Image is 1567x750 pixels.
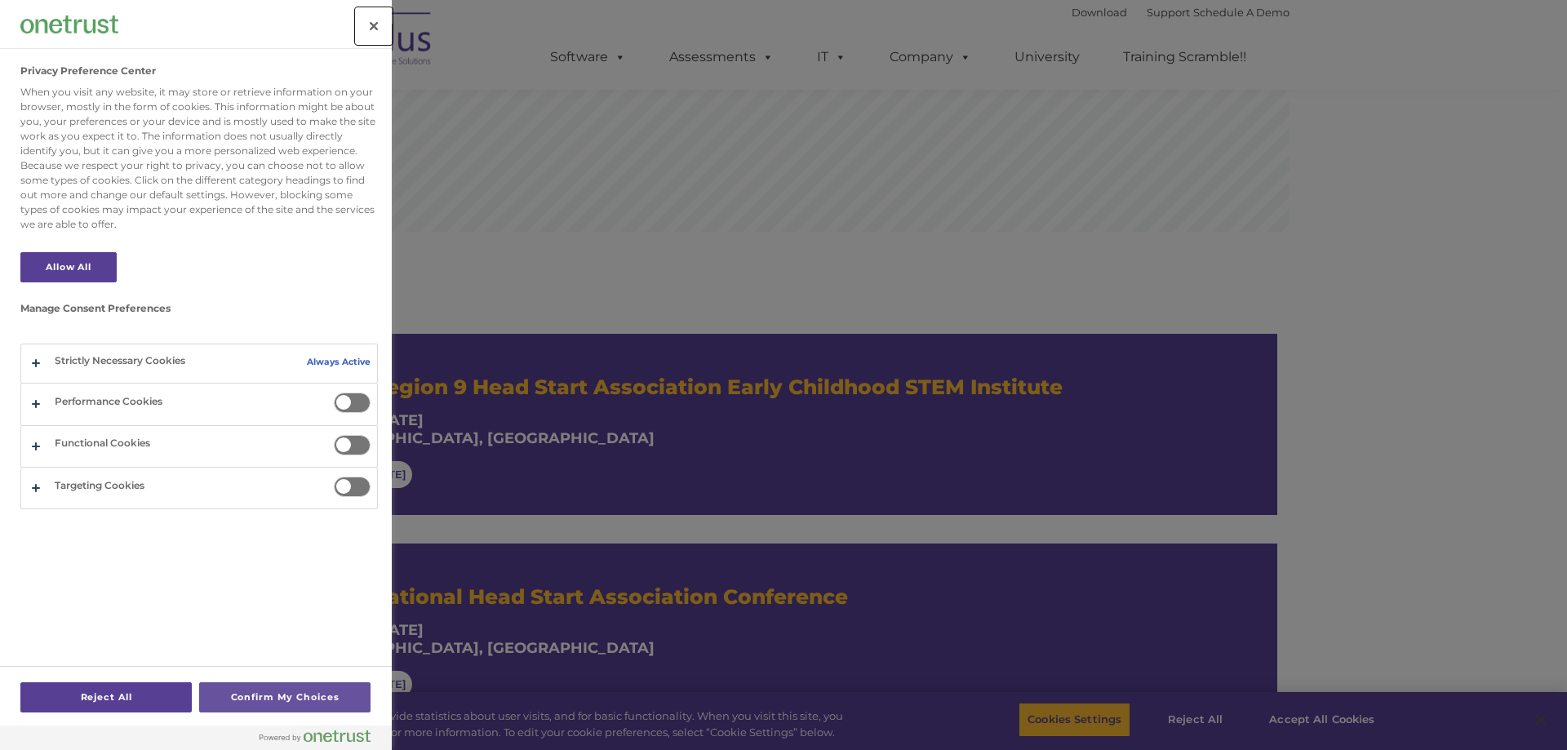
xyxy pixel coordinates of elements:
button: Allow All [20,252,117,282]
h3: Manage Consent Preferences [20,303,378,322]
img: Company Logo [20,16,118,33]
button: Close [356,8,392,44]
div: When you visit any website, it may store or retrieve information on your browser, mostly in the f... [20,85,378,232]
button: Reject All [20,682,192,712]
a: Powered by OneTrust Opens in a new Tab [260,730,384,750]
button: Confirm My Choices [199,682,371,712]
h2: Privacy Preference Center [20,65,156,77]
img: Powered by OneTrust Opens in a new Tab [260,730,371,743]
div: Company Logo [20,8,118,41]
